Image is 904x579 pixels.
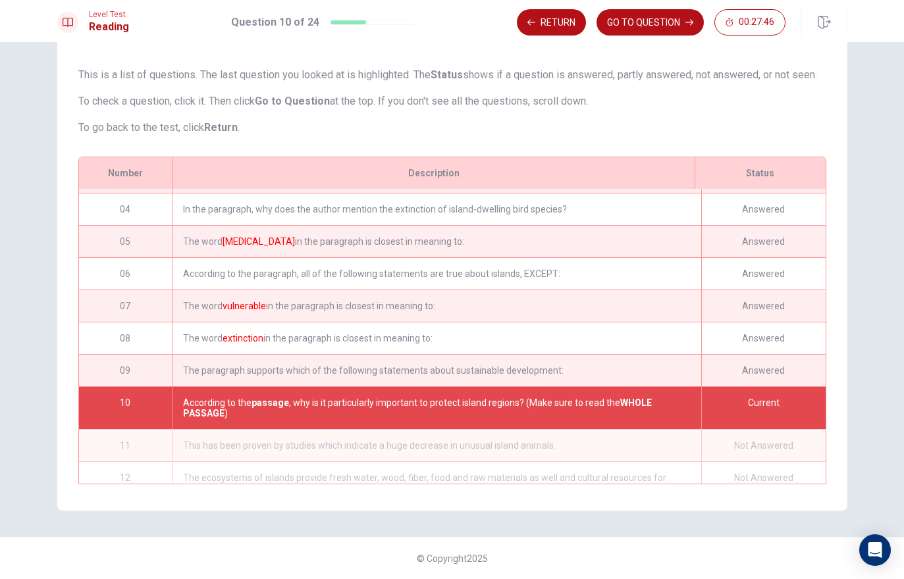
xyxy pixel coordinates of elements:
[172,290,701,322] div: The word in the paragraph is closest in meaning to:
[89,10,129,19] span: Level Test
[255,95,330,107] strong: Go to Question
[79,387,173,429] div: 10
[431,68,463,81] strong: Status
[78,67,826,83] p: This is a list of questions. The last question you looked at is highlighted. The shows if a quest...
[701,290,826,322] div: Answered
[204,121,238,134] strong: Return
[79,157,173,189] div: Number
[172,355,701,386] div: The paragraph supports which of the following statements about sustainable development:
[701,258,826,289] div: Answered
[183,397,652,418] b: WHOLE PASSAGE
[172,157,695,189] div: Description
[223,301,266,311] font: vulnerable
[701,355,826,386] div: Answered
[231,14,319,30] h1: Question 10 of 24
[172,322,701,354] div: The word in the paragraph is closest in meaning to:
[79,226,173,257] div: 05
[89,19,129,35] h1: Reading
[701,322,826,354] div: Answered
[172,387,701,429] div: According to the , why is it particularly important to protect island regions? (Make sure to read...
[739,17,774,28] span: 00:27:46
[714,9,785,36] button: 00:27:46
[695,157,825,189] div: Status
[701,226,826,257] div: Answered
[79,355,173,386] div: 09
[517,9,586,36] button: Return
[701,462,826,504] div: Not Answered
[701,387,826,429] div: Current
[79,258,173,289] div: 06
[223,236,295,247] font: [MEDICAL_DATA]
[172,462,701,504] div: The ecosystems of islands provide fresh water, wood, fiber, food and raw materials as well and cu...
[79,430,173,461] div: 11
[859,534,891,566] div: Open Intercom Messenger
[172,226,701,257] div: The word in the paragraph is closest in meaning to:
[79,193,173,225] div: 04
[701,193,826,225] div: Answered
[417,553,488,564] span: © Copyright 2025
[78,93,826,109] p: To check a question, click it. Then click at the top. If you don't see all the questions, scroll ...
[597,9,704,36] button: GO TO QUESTION
[172,430,701,461] div: This has been proven by studies which indicate a huge decrease in unusual island animals.
[79,462,173,504] div: 12
[252,397,289,408] b: passage
[78,120,826,136] p: To go back to the test, click .
[701,430,826,461] div: Not Answered
[79,290,173,322] div: 07
[172,193,701,225] div: In the paragraph, why does the author mention the extinction of island-dwelling bird species?
[223,333,263,343] font: extinction
[79,322,173,354] div: 08
[172,258,701,289] div: According to the paragraph, all of the following statements are true about islands, EXCEPT:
